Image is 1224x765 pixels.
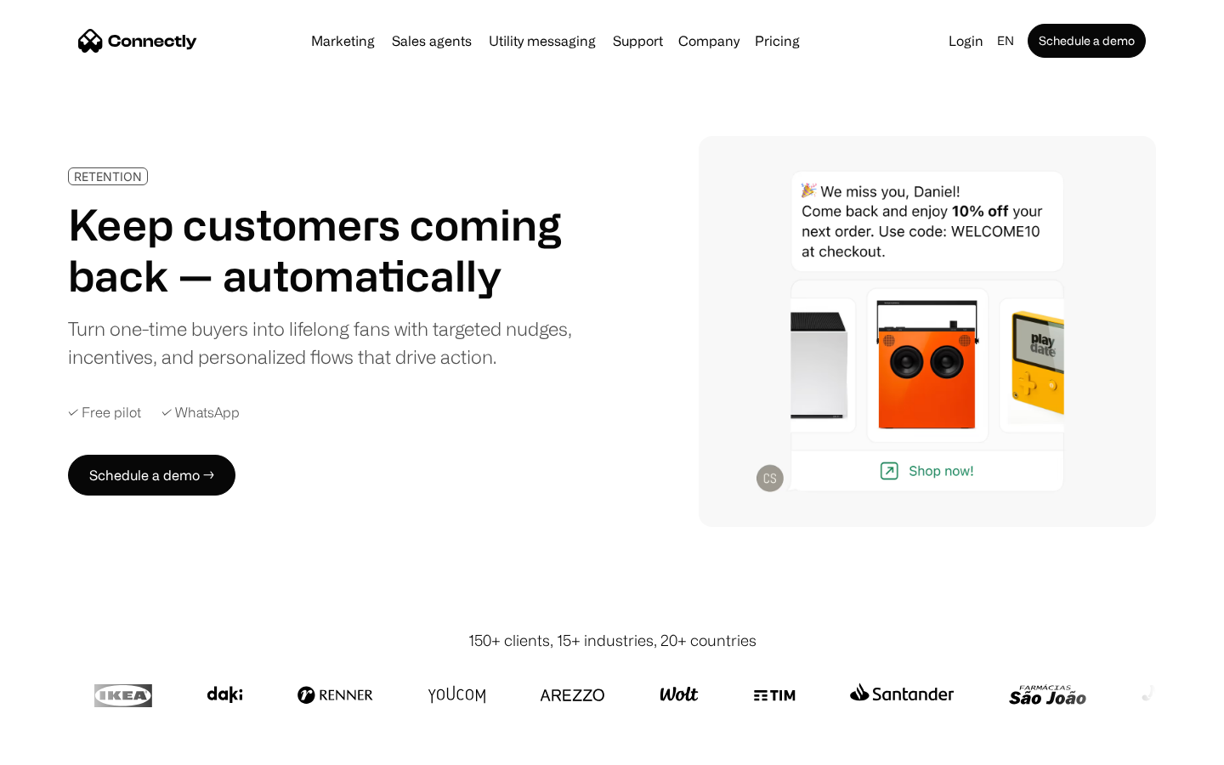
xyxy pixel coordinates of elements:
[17,734,102,759] aside: Language selected: English
[34,735,102,759] ul: Language list
[606,34,670,48] a: Support
[68,199,585,301] h1: Keep customers coming back — automatically
[997,29,1014,53] div: en
[68,455,235,496] a: Schedule a demo →
[68,405,141,421] div: ✓ Free pilot
[468,629,756,652] div: 150+ clients, 15+ industries, 20+ countries
[673,29,745,53] div: Company
[482,34,603,48] a: Utility messaging
[74,170,142,183] div: RETENTION
[748,34,807,48] a: Pricing
[78,28,197,54] a: home
[1028,24,1146,58] a: Schedule a demo
[304,34,382,48] a: Marketing
[942,29,990,53] a: Login
[678,29,739,53] div: Company
[68,314,585,371] div: Turn one-time buyers into lifelong fans with targeted nudges, incentives, and personalized flows ...
[990,29,1024,53] div: en
[161,405,240,421] div: ✓ WhatsApp
[385,34,479,48] a: Sales agents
